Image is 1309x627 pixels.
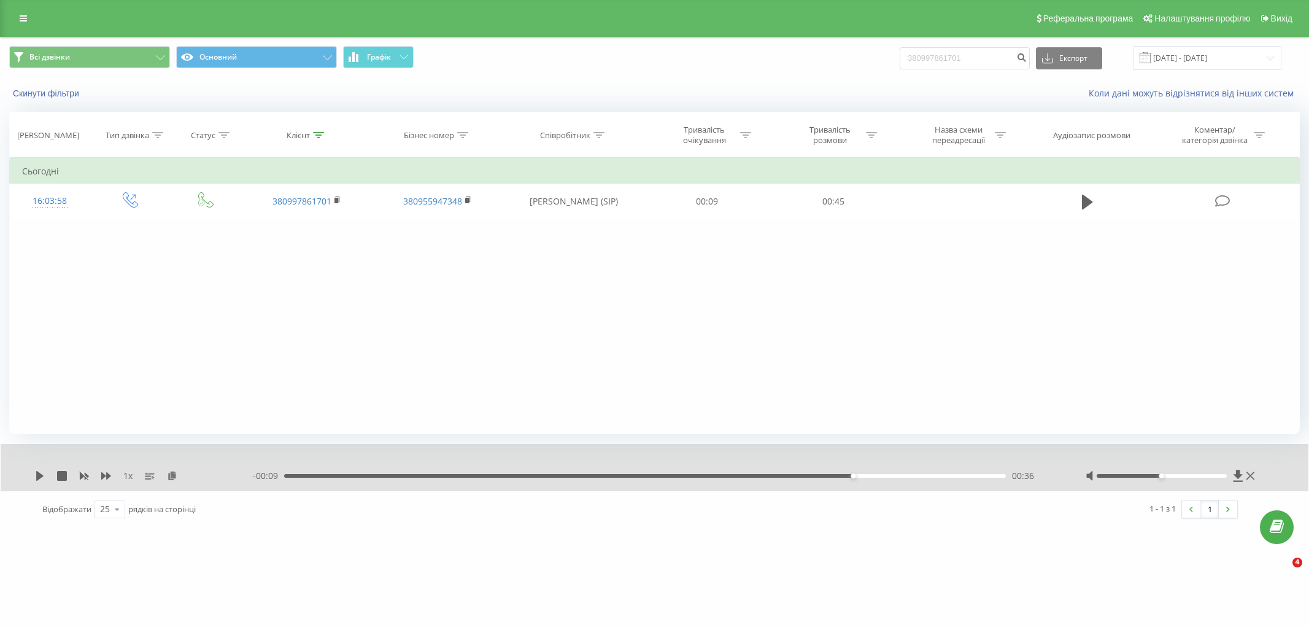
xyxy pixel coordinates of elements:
[9,46,170,68] button: Всі дзвінки
[851,473,855,478] div: Accessibility label
[343,46,414,68] button: Графік
[900,47,1030,69] input: Пошук за номером
[770,184,896,219] td: 00:45
[1271,14,1292,23] span: Вихід
[1043,14,1133,23] span: Реферальна програма
[287,130,310,141] div: Клієнт
[106,130,149,141] div: Тип дзвінка
[10,159,1300,184] td: Сьогодні
[42,504,91,515] span: Відображати
[253,470,284,482] span: - 00:09
[1053,130,1130,141] div: Аудіозапис розмови
[128,504,196,515] span: рядків на сторінці
[540,130,590,141] div: Співробітник
[272,195,331,207] a: 380997861701
[797,125,863,146] div: Тривалість розмови
[404,130,454,141] div: Бізнес номер
[100,503,110,515] div: 25
[9,88,85,99] button: Скинути фільтри
[671,125,737,146] div: Тривалість очікування
[29,52,70,62] span: Всі дзвінки
[644,184,770,219] td: 00:09
[1292,558,1302,567] span: 4
[123,470,133,482] span: 1 x
[1149,502,1176,515] div: 1 - 1 з 1
[1200,500,1219,518] a: 1
[1159,473,1164,478] div: Accessibility label
[367,53,391,61] span: Графік
[1012,470,1034,482] span: 00:36
[22,189,78,213] div: 16:03:58
[17,130,79,141] div: [PERSON_NAME]
[1154,14,1250,23] span: Налаштування профілю
[1267,558,1297,587] iframe: Intercom live chat
[403,195,462,207] a: 380955947348
[191,130,215,141] div: Статус
[176,46,337,68] button: Основний
[503,184,644,219] td: [PERSON_NAME] (SIP)
[1179,125,1251,146] div: Коментар/категорія дзвінка
[926,125,992,146] div: Назва схеми переадресації
[1089,87,1300,99] a: Коли дані можуть відрізнятися вiд інших систем
[1036,47,1102,69] button: Експорт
